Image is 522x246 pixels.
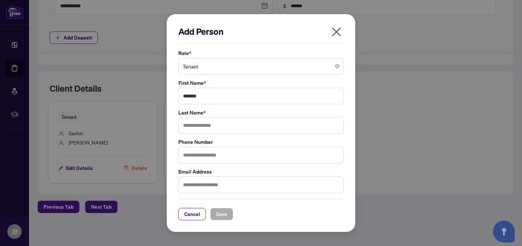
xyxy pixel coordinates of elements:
[178,109,344,117] label: Last Name
[493,221,515,242] button: Open asap
[335,64,339,68] span: close-circle
[178,26,344,37] h2: Add Person
[178,79,344,87] label: First Name
[178,208,206,220] button: Cancel
[178,138,344,146] label: Phone Number
[184,208,200,220] span: Cancel
[210,208,233,220] button: Save
[178,49,344,57] label: Role
[183,59,339,73] span: Tenant
[178,168,344,176] label: Email Address
[331,26,342,38] span: close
